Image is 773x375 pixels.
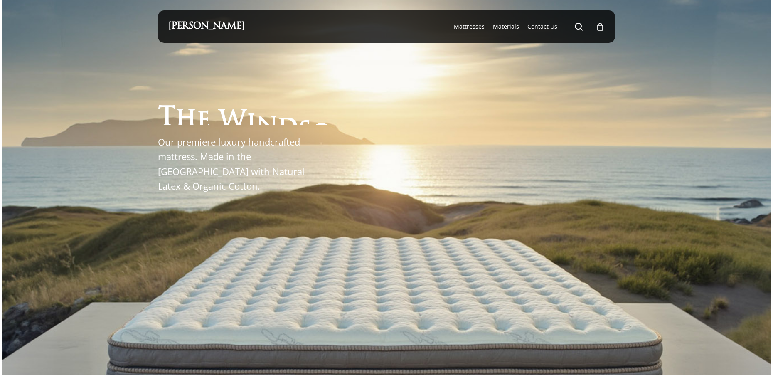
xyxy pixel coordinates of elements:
span: i [246,112,256,137]
p: Our premiere luxury handcrafted mattress. Made in the [GEOGRAPHIC_DATA] with Natural Latex & Orga... [158,135,314,193]
span: W [219,110,246,135]
span: n [256,113,278,139]
a: Materials [493,22,519,31]
a: Mattresses [454,22,485,31]
span: Contact Us [527,22,557,30]
a: Cart [596,22,605,31]
span: h [175,107,197,133]
a: [PERSON_NAME] [168,22,244,31]
a: Contact Us [527,22,557,31]
span: T [158,106,175,131]
span: e [197,109,210,134]
span: r [332,124,349,149]
span: d [278,116,298,141]
span: s [298,118,311,144]
h1: The Windsor [158,99,349,125]
span: Materials [493,22,519,30]
span: Mattresses [454,22,485,30]
nav: Main Menu [450,10,605,43]
span: o [311,121,332,146]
